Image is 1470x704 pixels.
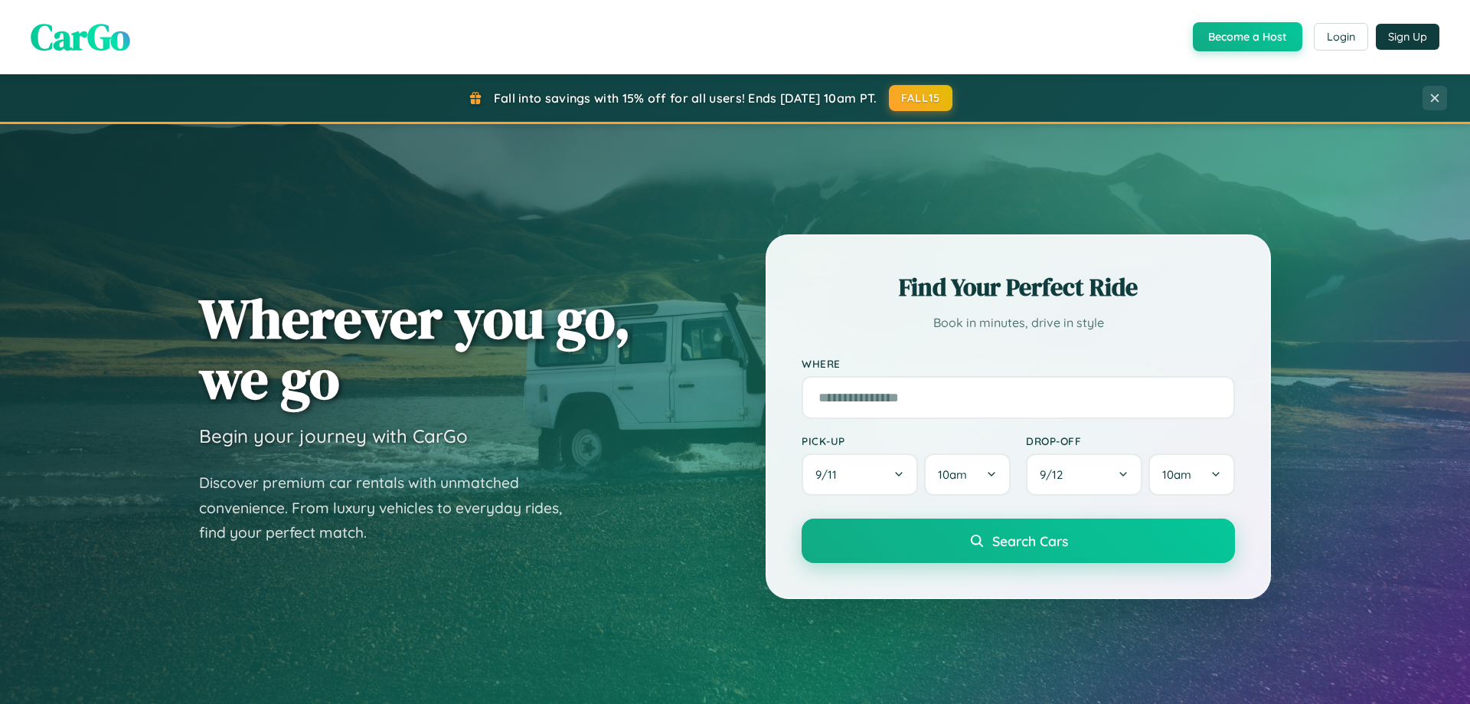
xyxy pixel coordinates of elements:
[815,467,844,482] span: 9 / 11
[1376,24,1439,50] button: Sign Up
[1026,434,1235,447] label: Drop-off
[924,454,1011,496] button: 10am
[1148,454,1235,496] button: 10am
[802,357,1235,370] label: Where
[802,519,1235,563] button: Search Cars
[802,312,1235,334] p: Book in minutes, drive in style
[199,288,631,409] h1: Wherever you go, we go
[802,454,918,496] button: 9/11
[889,85,953,111] button: FALL15
[199,424,468,447] h3: Begin your journey with CarGo
[1193,22,1302,51] button: Become a Host
[802,270,1235,304] h2: Find Your Perfect Ride
[938,467,967,482] span: 10am
[1314,23,1368,51] button: Login
[1026,454,1142,496] button: 9/12
[1040,467,1070,482] span: 9 / 12
[992,532,1068,549] span: Search Cars
[31,11,130,62] span: CarGo
[199,470,582,545] p: Discover premium car rentals with unmatched convenience. From luxury vehicles to everyday rides, ...
[802,434,1011,447] label: Pick-up
[494,90,877,106] span: Fall into savings with 15% off for all users! Ends [DATE] 10am PT.
[1162,467,1191,482] span: 10am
